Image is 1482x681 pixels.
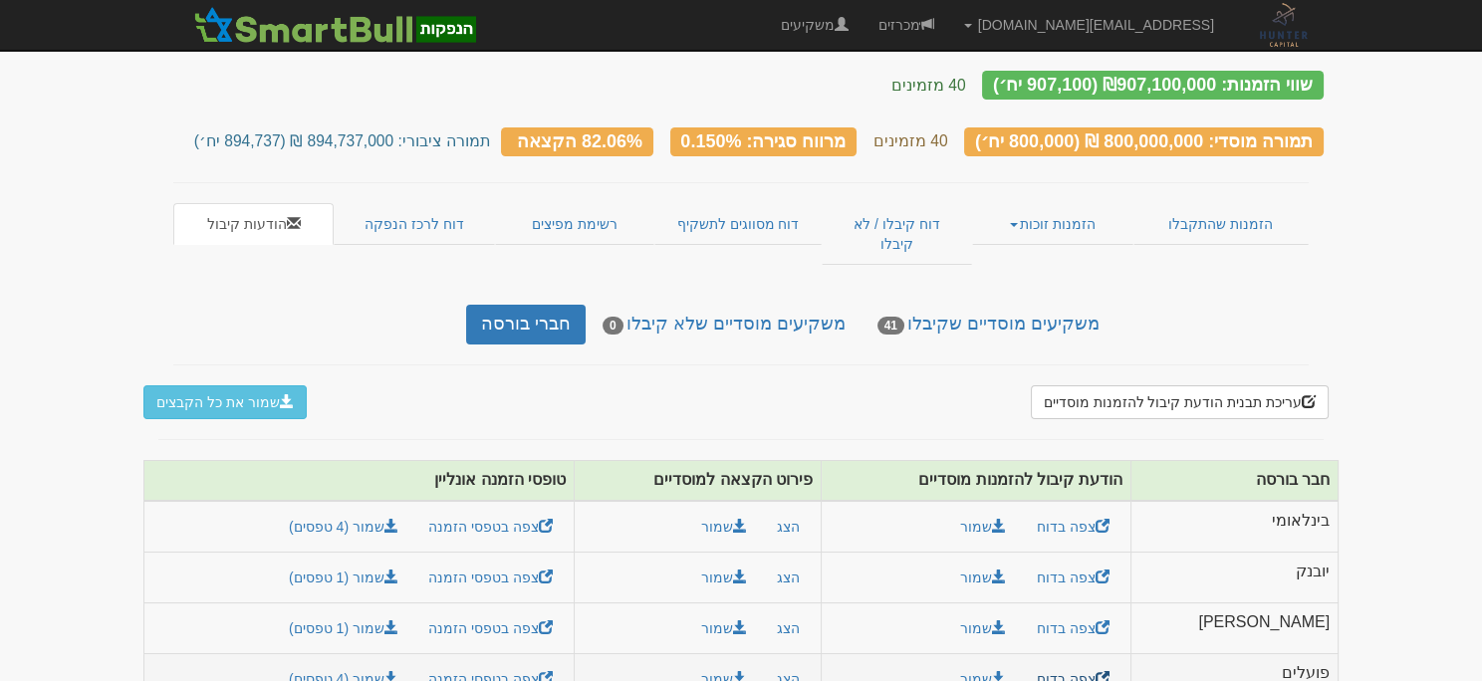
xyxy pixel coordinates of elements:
[588,305,861,344] a: משקיעים מוסדיים שלא קיבלו0
[495,203,654,245] a: רשימת מפיצים
[415,611,566,645] a: צפה בטפסי הזמנה
[972,203,1132,245] a: הזמנות זוכות
[334,203,494,245] a: דוח לרכז הנפקה
[1024,611,1122,645] a: צפה בדוח
[1024,510,1122,544] a: צפה בדוח
[466,305,586,344] a: חברי בורסה
[1133,203,1309,245] a: הזמנות שהתקבלו
[670,127,858,156] div: מרווח סגירה: 0.150%
[276,611,411,645] a: שמור (1 טפסים)
[194,132,491,149] small: תמורה ציבורי: 894,737,000 ₪ (894,737 יח׳)
[764,611,813,645] button: הצג
[173,203,334,245] a: הודעות קיבול
[517,130,642,150] span: 82.06% הקצאה
[822,460,1130,500] th: הודעת קיבול להזמנות מוסדיים
[877,317,904,335] span: 41
[188,5,481,45] img: SmartBull Logo
[276,561,411,594] a: שמור (1 טפסים)
[1130,501,1338,553] td: בינלאומי
[688,561,760,594] button: שמור
[688,611,760,645] button: שמור
[764,510,813,544] button: הצג
[688,510,760,544] button: שמור
[415,510,566,544] a: צפה בטפסי הזמנה
[947,561,1019,594] a: שמור
[1130,552,1338,602] td: יובנק
[575,460,822,500] th: פירוט הקצאה למוסדיים
[822,203,972,265] a: דוח קיבלו / לא קיבלו
[415,561,566,594] a: צפה בטפסי הזמנה
[947,510,1019,544] a: שמור
[276,510,411,544] a: שמור (4 טפסים)
[1024,561,1122,594] a: צפה בדוח
[947,611,1019,645] a: שמור
[144,460,575,500] th: טופסי הזמנה אונליין
[764,561,813,594] button: הצג
[603,317,623,335] span: 0
[891,77,966,94] small: 40 מזמינים
[873,132,948,149] small: 40 מזמינים
[654,203,821,245] a: דוח מסווגים לתשקיף
[1130,460,1338,500] th: חבר בורסה
[1130,602,1338,653] td: [PERSON_NAME]
[964,127,1324,156] div: תמורה מוסדי: 800,000,000 ₪ (800,000 יח׳)
[982,71,1324,100] div: שווי הזמנות: ₪907,100,000 (907,100 יח׳)
[863,305,1114,344] a: משקיעים מוסדיים שקיבלו41
[143,385,307,419] button: שמור את כל הקבצים
[1031,385,1329,419] button: עריכת תבנית הודעת קיבול להזמנות מוסדיים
